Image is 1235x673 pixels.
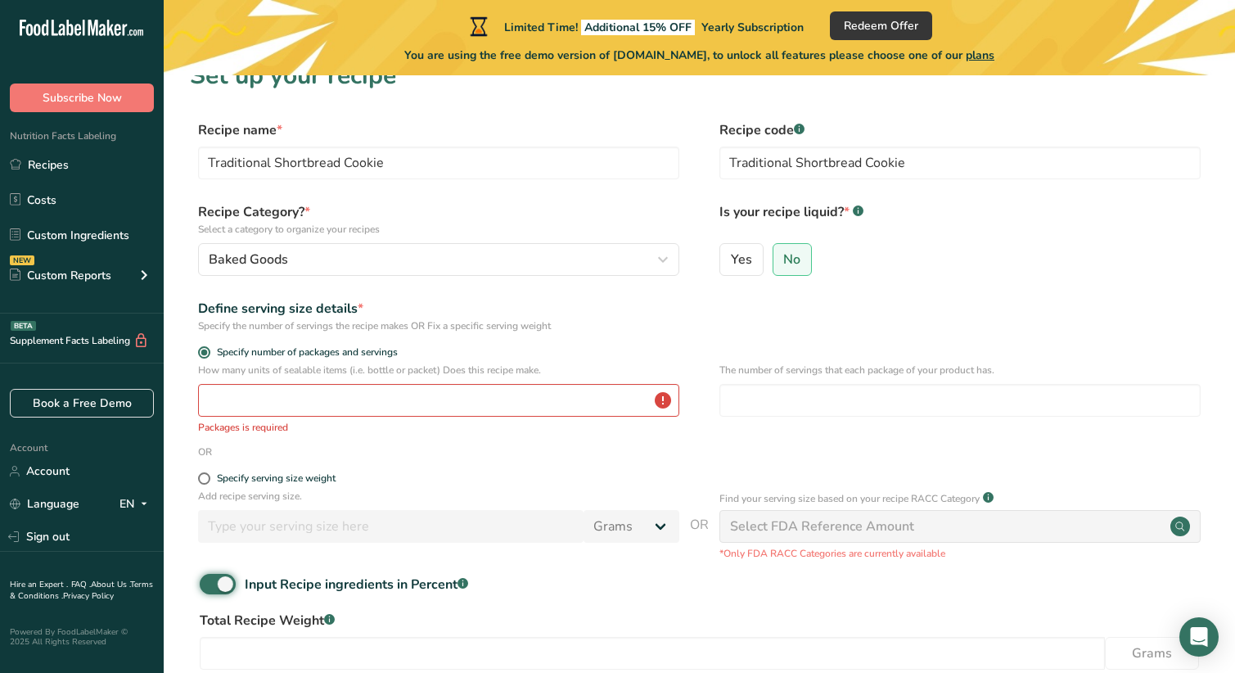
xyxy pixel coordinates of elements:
div: BETA [11,321,36,331]
div: Select FDA Reference Amount [730,517,914,536]
a: About Us . [91,579,130,590]
label: Recipe code [719,120,1201,140]
div: Specify the number of servings the recipe makes OR Fix a specific serving weight [198,318,679,333]
span: You are using the free demo version of [DOMAIN_NAME], to unlock all features please choose one of... [404,47,994,64]
p: Packages is required [198,420,679,435]
label: Recipe Category? [198,202,679,237]
p: Add recipe serving size. [198,489,679,504]
p: Select a category to organize your recipes [198,222,679,237]
h1: Set up your recipe [190,57,1209,94]
div: OR [198,445,212,459]
span: Yearly Subscription [701,20,804,35]
a: Language [10,490,79,518]
input: Type your serving size here [198,510,584,543]
a: Hire an Expert . [10,579,68,590]
a: Privacy Policy [63,590,114,602]
span: Grams [1132,644,1172,663]
div: Custom Reports [10,267,111,284]
a: FAQ . [71,579,91,590]
label: Recipe name [198,120,679,140]
span: Redeem Offer [844,17,918,34]
p: The number of servings that each package of your product has. [719,363,1201,377]
button: Baked Goods [198,243,679,276]
p: *Only FDA RACC Categories are currently available [719,546,1201,561]
span: Yes [731,251,752,268]
label: Total Recipe Weight [200,611,1199,630]
span: Baked Goods [209,250,288,269]
span: plans [966,47,994,63]
button: Grams [1105,637,1199,670]
div: Powered By FoodLabelMaker © 2025 All Rights Reserved [10,627,154,647]
button: Redeem Offer [830,11,932,40]
a: Terms & Conditions . [10,579,153,602]
div: Limited Time! [467,16,804,36]
button: Subscribe Now [10,84,154,112]
input: Type your recipe name here [198,147,679,179]
span: OR [690,515,709,561]
div: Specify serving size weight [217,472,336,485]
span: Additional 15% OFF [581,20,695,35]
p: How many units of sealable items (i.e. bottle or packet) Does this recipe make. [198,363,679,377]
a: Book a Free Demo [10,389,154,418]
label: Is your recipe liquid? [719,202,1201,237]
span: Specify number of packages and servings [210,346,398,359]
span: Subscribe Now [43,89,122,106]
div: NEW [10,255,34,265]
div: Input Recipe ingredients in Percent [245,575,468,594]
div: Define serving size details [198,299,679,318]
div: Open Intercom Messenger [1179,617,1219,657]
p: Find your serving size based on your recipe RACC Category [719,491,980,506]
div: EN [119,495,154,514]
input: Type your recipe code here [719,147,1201,179]
span: No [783,251,800,268]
